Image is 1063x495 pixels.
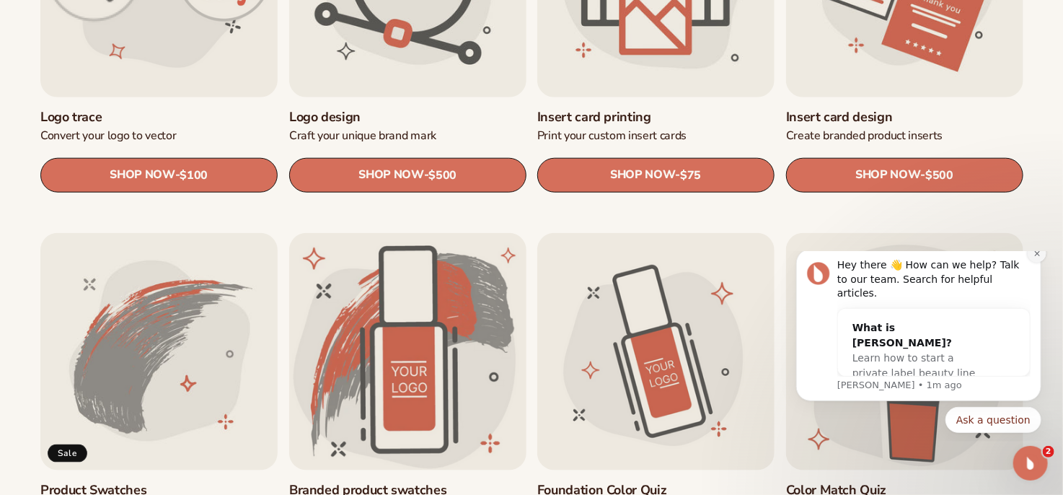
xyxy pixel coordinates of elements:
[63,128,256,141] p: Message from Lee, sent 1m ago
[78,101,201,143] span: Learn how to start a private label beauty line with [PERSON_NAME]
[428,169,456,183] span: $500
[775,251,1063,442] iframe: Intercom notifications message
[180,169,208,183] span: $100
[22,156,267,182] div: Quick reply options
[40,158,278,193] a: SHOP NOW- $100
[289,109,526,126] a: Logo design
[40,109,278,126] a: Logo trace
[537,109,775,126] a: Insert card printing
[855,168,920,182] span: SHOP NOW
[1013,446,1048,481] iframe: Intercom live chat
[925,169,953,183] span: $500
[32,11,56,34] img: Profile image for Lee
[171,156,267,182] button: Quick reply: Ask a question
[110,168,175,182] span: SHOP NOW
[63,7,256,50] div: Hey there 👋 How can we help? Talk to our team. Search for helpful articles.
[1043,446,1054,457] span: 2
[358,168,423,182] span: SHOP NOW
[537,158,775,193] a: SHOP NOW- $75
[786,158,1023,193] a: SHOP NOW- $500
[289,158,526,193] a: SHOP NOW- $500
[610,168,675,182] span: SHOP NOW
[680,169,701,183] span: $75
[786,109,1023,126] a: Insert card design
[63,7,256,126] div: Message content
[63,58,226,157] div: What is [PERSON_NAME]?Learn how to start a private label beauty line with [PERSON_NAME]
[78,69,212,100] div: What is [PERSON_NAME]?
